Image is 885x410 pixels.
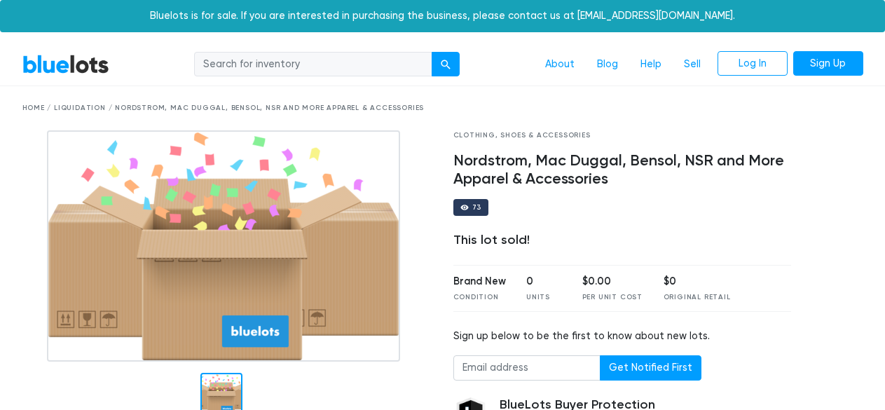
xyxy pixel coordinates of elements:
img: box_graphic.png [47,130,400,362]
a: Blog [586,51,629,78]
div: Clothing, Shoes & Accessories [453,130,792,141]
div: Original Retail [664,292,731,303]
div: Brand New [453,274,506,289]
div: Home / Liquidation / Nordstrom, Mac Duggal, Bensol, NSR and More Apparel & Accessories [22,103,863,114]
a: Sell [673,51,712,78]
div: 73 [472,204,482,211]
input: Search for inventory [194,52,432,77]
a: Log In [718,51,788,76]
input: Email address [453,355,601,381]
a: Sign Up [793,51,863,76]
div: Units [526,292,561,303]
a: BlueLots [22,54,109,74]
div: $0 [664,274,731,289]
div: Condition [453,292,506,303]
button: Get Notified First [600,355,701,381]
div: 0 [526,274,561,289]
div: Per Unit Cost [582,292,643,303]
div: This lot sold! [453,233,792,248]
h4: Nordstrom, Mac Duggal, Bensol, NSR and More Apparel & Accessories [453,152,792,189]
div: $0.00 [582,274,643,289]
a: About [534,51,586,78]
div: Sign up below to be the first to know about new lots. [453,329,792,344]
a: Help [629,51,673,78]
